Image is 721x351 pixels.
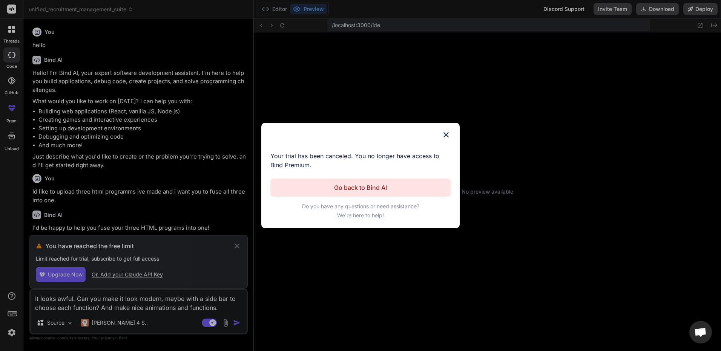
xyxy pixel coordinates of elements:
[334,183,387,192] p: Go back to Bind AI
[270,179,451,197] button: Go back to Bind AI
[270,151,451,169] p: Your trial has been canceled. You no longer have access to Bind Premium.
[442,130,451,139] img: close
[689,321,712,343] div: Chat öffnen
[337,212,384,219] span: We're here to help!
[270,203,451,219] p: Do you have any questions or need assistance?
